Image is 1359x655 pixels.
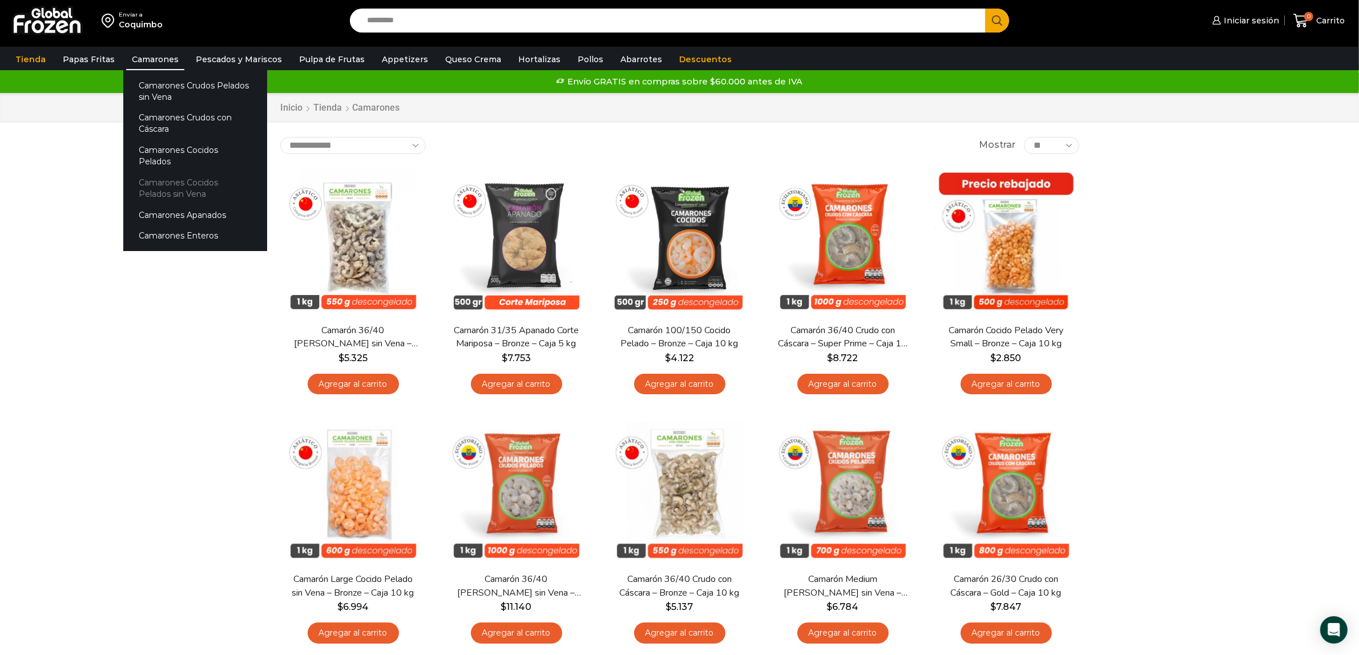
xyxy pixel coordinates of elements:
[777,573,908,599] a: Camarón Medium [PERSON_NAME] sin Vena – Silver – Caja 10 kg
[991,601,997,612] span: $
[572,48,609,70] a: Pollos
[991,601,1022,612] bdi: 7.847
[665,353,694,363] bdi: 4.122
[777,324,908,350] a: Camarón 36/40 Crudo con Cáscara – Super Prime – Caja 10 kg
[1291,7,1348,34] a: 0 Carrito
[940,573,1071,599] a: Camarón 26/30 Crudo con Cáscara – Gold – Caja 10 kg
[614,573,745,599] a: Camarón 36/40 Crudo con Cáscara – Bronze – Caja 10 kg
[985,9,1009,33] button: Search button
[961,622,1052,644] a: Agregar al carrito: “Camarón 26/30 Crudo con Cáscara - Gold - Caja 10 kg”
[450,324,582,350] a: Camarón 31/35 Apanado Corte Mariposa – Bronze – Caja 5 kg
[614,324,745,350] a: Camarón 100/150 Cocido Pelado – Bronze – Caja 10 kg
[502,353,507,363] span: $
[991,353,997,363] span: $
[287,573,418,599] a: Camarón Large Cocido Pelado sin Vena – Bronze – Caja 10 kg
[123,107,267,140] a: Camarones Crudos con Cáscara
[501,601,507,612] span: $
[666,601,672,612] span: $
[102,11,119,30] img: address-field-icon.svg
[674,48,737,70] a: Descuentos
[308,374,399,395] a: Agregar al carrito: “Camarón 36/40 Crudo Pelado sin Vena - Bronze - Caja 10 kg”
[634,622,725,644] a: Agregar al carrito: “Camarón 36/40 Crudo con Cáscara - Bronze - Caja 10 kg”
[797,374,889,395] a: Agregar al carrito: “Camarón 36/40 Crudo con Cáscara - Super Prime - Caja 10 kg”
[1313,15,1345,26] span: Carrito
[280,102,304,115] a: Inicio
[123,204,267,225] a: Camarones Apanados
[119,11,163,19] div: Enviar a
[471,622,562,644] a: Agregar al carrito: “Camarón 36/40 Crudo Pelado sin Vena - Super Prime - Caja 10 kg”
[502,353,531,363] bdi: 7.753
[280,102,400,115] nav: Breadcrumb
[338,353,368,363] bdi: 5.325
[126,48,184,70] a: Camarones
[979,139,1015,152] span: Mostrar
[634,374,725,395] a: Agregar al carrito: “Camarón 100/150 Cocido Pelado - Bronze - Caja 10 kg”
[501,601,532,612] bdi: 11.140
[665,353,671,363] span: $
[313,102,343,115] a: Tienda
[827,601,859,612] bdi: 6.784
[10,48,51,70] a: Tienda
[471,374,562,395] a: Agregar al carrito: “Camarón 31/35 Apanado Corte Mariposa - Bronze - Caja 5 kg”
[1304,12,1313,21] span: 0
[961,374,1052,395] a: Agregar al carrito: “Camarón Cocido Pelado Very Small - Bronze - Caja 10 kg”
[123,140,267,172] a: Camarones Cocidos Pelados
[338,353,344,363] span: $
[353,102,400,113] h1: Camarones
[123,225,267,246] a: Camarones Enteros
[940,324,1071,350] a: Camarón Cocido Pelado Very Small – Bronze – Caja 10 kg
[828,353,858,363] bdi: 8.722
[439,48,507,70] a: Queso Crema
[1209,9,1279,32] a: Iniciar sesión
[376,48,434,70] a: Appetizers
[287,324,418,350] a: Camarón 36/40 [PERSON_NAME] sin Vena – Bronze – Caja 10 kg
[991,353,1022,363] bdi: 2.850
[666,601,693,612] bdi: 5.137
[615,48,668,70] a: Abarrotes
[450,573,582,599] a: Camarón 36/40 [PERSON_NAME] sin Vena – Super Prime – Caja 10 kg
[119,19,163,30] div: Coquimbo
[1221,15,1279,26] span: Iniciar sesión
[308,622,399,644] a: Agregar al carrito: “Camarón Large Cocido Pelado sin Vena - Bronze - Caja 10 kg”
[293,48,370,70] a: Pulpa de Frutas
[123,75,267,107] a: Camarones Crudos Pelados sin Vena
[828,353,833,363] span: $
[337,601,369,612] bdi: 6.994
[513,48,566,70] a: Hortalizas
[827,601,833,612] span: $
[797,622,889,644] a: Agregar al carrito: “Camarón Medium Crudo Pelado sin Vena - Silver - Caja 10 kg”
[190,48,288,70] a: Pescados y Mariscos
[337,601,343,612] span: $
[280,137,426,154] select: Pedido de la tienda
[1320,616,1348,644] div: Open Intercom Messenger
[57,48,120,70] a: Papas Fritas
[123,172,267,205] a: Camarones Cocidos Pelados sin Vena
